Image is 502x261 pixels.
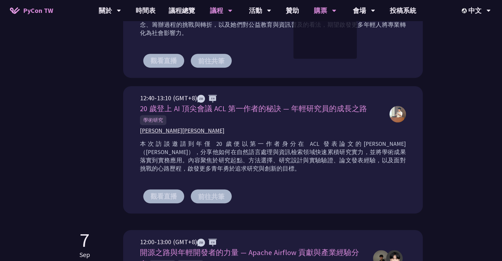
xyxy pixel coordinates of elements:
[140,140,406,173] p: 本次訪談邀請到年僅 20 歲便以第一作者身分在 ACL 發表論文的[PERSON_NAME]（[PERSON_NAME]），分享他如何在自然語言處理與資訊檢索領域快速累積研究實力，並將學術成果落...
[140,104,367,113] span: 20 歲登上 AI 頂尖會議 ACL 第一作者的秘訣 — 年輕研究員的成長之路
[462,8,468,13] img: Locale Icon
[80,230,90,250] p: 7
[191,54,232,68] button: 前往共筆
[197,95,217,103] img: ZHZH.38617ef.svg
[140,115,166,125] span: 學術研究
[191,189,232,203] button: 前往共筆
[389,106,406,122] img: 許新翎 Justin Hsu
[3,2,60,19] a: PyCon TW
[140,93,383,103] div: 12:40-13:10 (GMT+8)
[80,250,90,260] p: Sep
[140,127,224,135] span: [PERSON_NAME][PERSON_NAME]
[143,54,184,68] button: 觀看直播
[197,239,217,246] img: ZHZH.38617ef.svg
[10,7,20,14] img: Home icon of PyCon TW 2025
[23,6,53,16] span: PyCon TW
[140,237,366,247] div: 12:00-13:00 (GMT+8)
[143,189,184,203] button: 觀看直播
